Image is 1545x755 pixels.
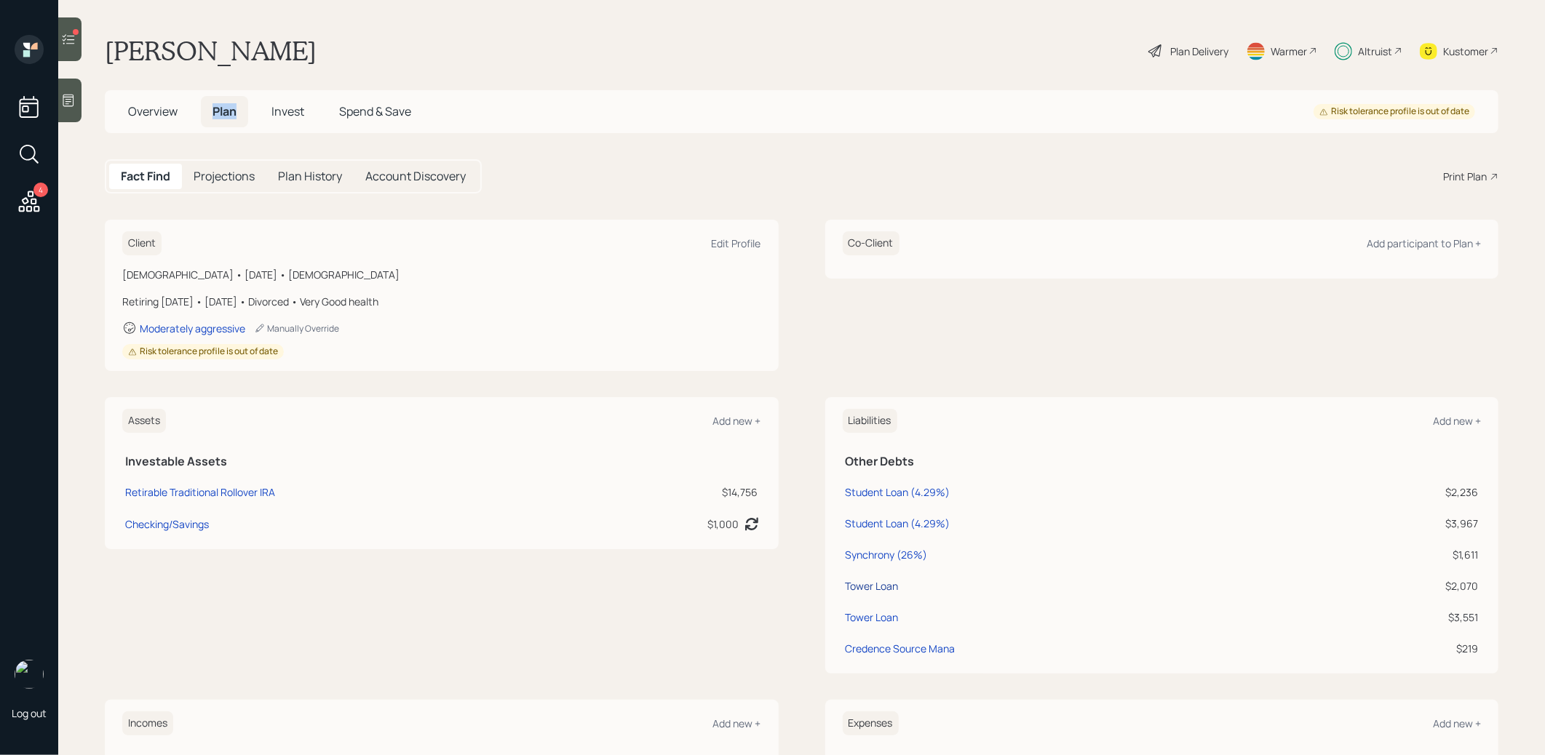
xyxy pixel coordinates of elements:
[846,610,899,625] div: Tower Loan
[125,455,758,468] h5: Investable Assets
[122,294,761,309] div: Retiring [DATE] • [DATE] • Divorced • Very Good health
[33,183,48,197] div: 4
[1324,484,1478,500] div: $2,236
[254,322,339,335] div: Manually Override
[121,169,170,183] h5: Fact Find
[708,516,739,532] div: $1,000
[125,516,209,532] div: Checking/Savings
[1367,236,1481,250] div: Add participant to Plan +
[1433,414,1481,428] div: Add new +
[846,516,950,531] div: Student Loan (4.29%)
[843,711,899,735] h6: Expenses
[122,267,761,282] div: [DEMOGRAPHIC_DATA] • [DATE] • [DEMOGRAPHIC_DATA]
[712,236,761,250] div: Edit Profile
[843,231,899,255] h6: Co-Client
[339,103,411,119] span: Spend & Save
[843,409,897,433] h6: Liabilities
[1324,547,1478,562] div: $1,611
[105,35,317,67] h1: [PERSON_NAME]
[846,455,1479,468] h5: Other Debts
[15,660,44,689] img: treva-nostdahl-headshot.png
[713,716,761,730] div: Add new +
[1433,716,1481,730] div: Add new +
[122,711,173,735] h6: Incomes
[271,103,304,119] span: Invest
[846,547,928,562] div: Synchrony (26%)
[125,484,275,500] div: Retirable Traditional Rollover IRA
[122,409,166,433] h6: Assets
[365,169,466,183] h5: Account Discovery
[1324,610,1478,625] div: $3,551
[128,103,178,119] span: Overview
[1271,44,1307,59] div: Warmer
[278,169,342,183] h5: Plan History
[846,484,950,500] div: Student Loan (4.29%)
[846,641,956,656] div: Credence Source Mana
[1443,44,1488,59] div: Kustomer
[1324,578,1478,594] div: $2,070
[1443,169,1487,184] div: Print Plan
[1324,516,1478,531] div: $3,967
[140,321,245,335] div: Moderately aggressive
[128,345,278,358] div: Risk tolerance profile is out of date
[122,231,162,255] h6: Client
[1358,44,1392,59] div: Altruist
[194,169,255,183] h5: Projections
[1170,44,1228,59] div: Plan Delivery
[12,706,47,720] div: Log out
[846,578,899,594] div: Tower Loan
[213,103,237,119] span: Plan
[1324,641,1478,656] div: $219
[713,414,761,428] div: Add new +
[595,484,758,500] div: $14,756
[1319,105,1469,118] div: Risk tolerance profile is out of date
